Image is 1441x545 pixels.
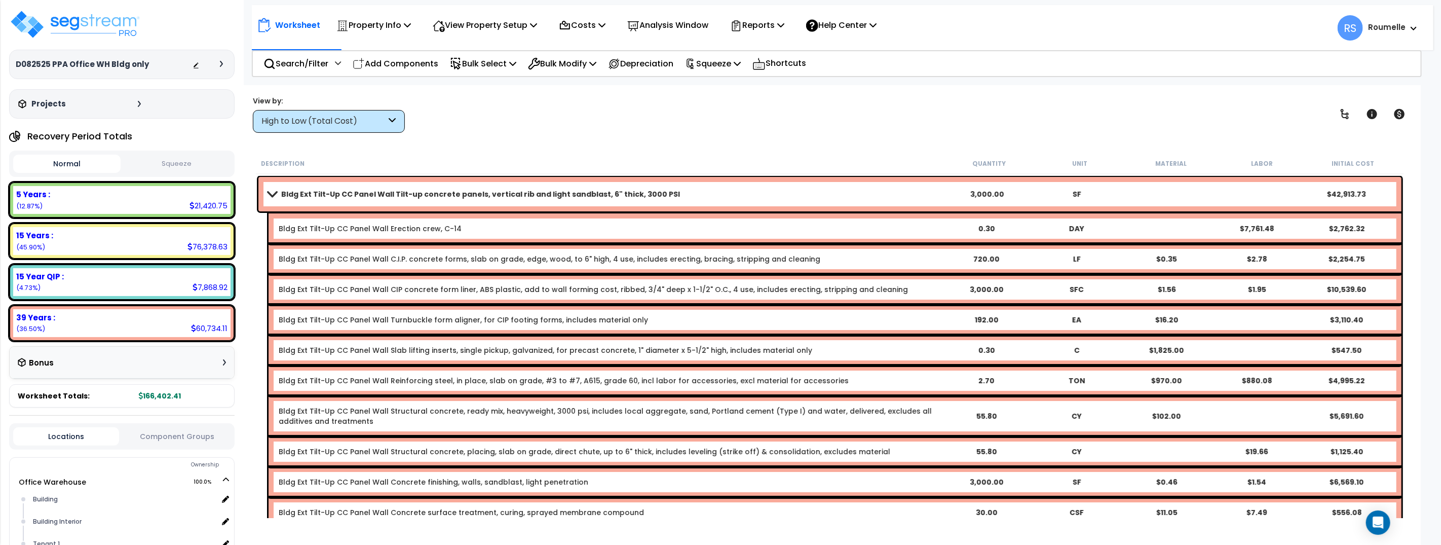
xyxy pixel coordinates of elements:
div: Open Intercom Messenger [1366,511,1390,535]
div: SF [1032,189,1122,199]
p: Help Center [806,18,877,32]
div: $2,762.32 [1302,224,1391,234]
div: Add Components [347,52,444,76]
div: LF [1032,254,1121,264]
button: Locations [13,427,119,446]
div: $1,825.00 [1122,345,1211,355]
div: SFC [1032,284,1121,295]
p: Bulk Modify [528,57,596,70]
a: Assembly Item [279,345,812,355]
p: View Property Setup [433,18,537,32]
h3: Projects [31,99,66,109]
div: C [1032,345,1121,355]
div: $547.50 [1302,345,1391,355]
p: Shortcuts [752,56,806,71]
small: (4.73%) [16,283,41,292]
div: 192.00 [942,315,1031,325]
a: Assembly Item [279,224,462,234]
p: Add Components [353,57,438,70]
small: (36.50%) [16,324,45,333]
div: $7.49 [1212,507,1301,518]
img: logo_pro_r.png [9,9,141,40]
div: $11.05 [1122,507,1211,518]
button: Squeeze [123,155,231,173]
div: 0.30 [942,345,1031,355]
div: TON [1032,376,1121,386]
div: $1.56 [1122,284,1211,295]
div: $2,254.75 [1302,254,1391,264]
p: Squeeze [685,57,741,70]
div: $42,913.73 [1301,189,1391,199]
div: $102.00 [1122,411,1211,421]
b: Roumelle [1368,22,1406,32]
a: Assembly Item [279,284,908,295]
div: 30.00 [942,507,1031,518]
small: Quantity [972,160,1006,168]
h4: Recovery Period Totals [27,131,132,141]
small: Initial Cost [1332,160,1375,168]
div: CSF [1032,507,1121,518]
p: Worksheet [275,18,320,32]
div: $0.35 [1122,254,1211,264]
small: (45.90%) [16,243,45,251]
p: Depreciation [608,57,673,70]
div: $880.08 [1212,376,1301,386]
div: $6,569.10 [1302,477,1391,487]
div: CY [1032,411,1121,421]
div: $16.20 [1122,315,1211,325]
p: Analysis Window [627,18,708,32]
div: EA [1032,315,1121,325]
div: 720.00 [942,254,1031,264]
b: 15 Year QIP : [16,271,64,282]
p: Reports [730,18,784,32]
div: 21,420.75 [189,200,227,211]
b: 5 Years : [16,189,50,200]
div: $1.54 [1212,477,1301,487]
div: $0.46 [1122,477,1211,487]
div: DAY [1032,224,1121,234]
div: Ownership [30,459,234,471]
h3: Bonus [29,359,54,368]
a: Assembly Item [279,507,644,518]
b: 15 Years : [16,230,53,241]
a: Office Warehouse 100.0% [19,477,86,487]
div: $3,110.40 [1302,315,1391,325]
p: Search/Filter [263,57,328,70]
a: Assembly Item [279,254,820,264]
div: Building Interior [30,516,218,528]
div: $7,761.48 [1212,224,1301,234]
div: Building [30,493,218,505]
small: Material [1155,160,1187,168]
div: SF [1032,477,1121,487]
p: Property Info [336,18,411,32]
a: Assembly Item [279,315,648,325]
small: Unit [1073,160,1088,168]
a: Assembly Item [279,477,588,487]
div: 7,868.92 [193,282,227,293]
h3: D082525 PPA Office WH Bldg only [16,59,149,69]
a: Assembly Item [279,406,941,426]
div: 3,000.00 [942,477,1031,487]
div: 3,000.00 [942,284,1031,295]
p: Costs [559,18,605,32]
div: CY [1032,447,1121,457]
div: High to Low (Total Cost) [261,116,387,127]
div: $2.78 [1212,254,1301,264]
div: $4,995.22 [1302,376,1391,386]
b: 39 Years : [16,312,55,323]
small: Description [261,160,305,168]
div: $556.08 [1302,507,1391,518]
p: Bulk Select [450,57,516,70]
div: 55.80 [942,447,1031,457]
div: Shortcuts [747,51,812,76]
small: (12.87%) [16,202,43,210]
div: $5,691.60 [1302,411,1391,421]
div: 2.70 [942,376,1031,386]
b: 166,402.41 [139,391,181,401]
small: Labor [1252,160,1273,168]
div: 76,378.63 [187,241,227,252]
div: View by: [253,96,405,106]
div: $19.66 [1212,447,1301,457]
div: 0.30 [942,224,1031,234]
span: 100.0% [194,476,220,488]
